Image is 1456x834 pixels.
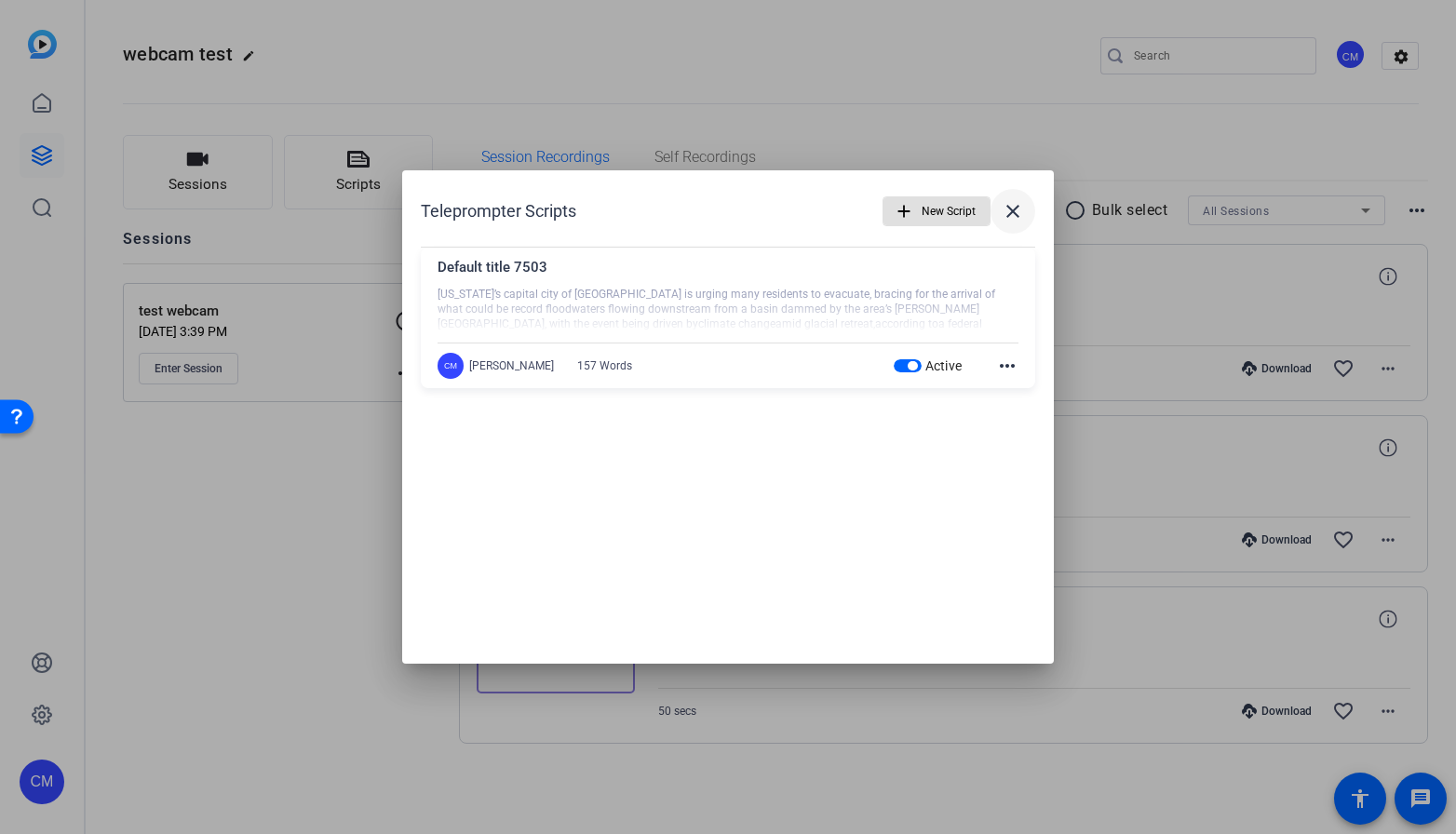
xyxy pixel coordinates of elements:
[438,353,464,379] div: CM
[925,358,963,373] span: Active
[1002,200,1024,222] mat-icon: close
[894,201,914,222] mat-icon: add
[883,196,991,226] button: New Script
[421,200,576,222] h1: Teleprompter Scripts
[438,257,1018,288] div: Default title 7503
[577,358,632,373] div: 157 Words
[996,355,1018,377] mat-icon: more_horiz
[922,194,976,229] span: New Script
[469,358,554,373] div: [PERSON_NAME]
